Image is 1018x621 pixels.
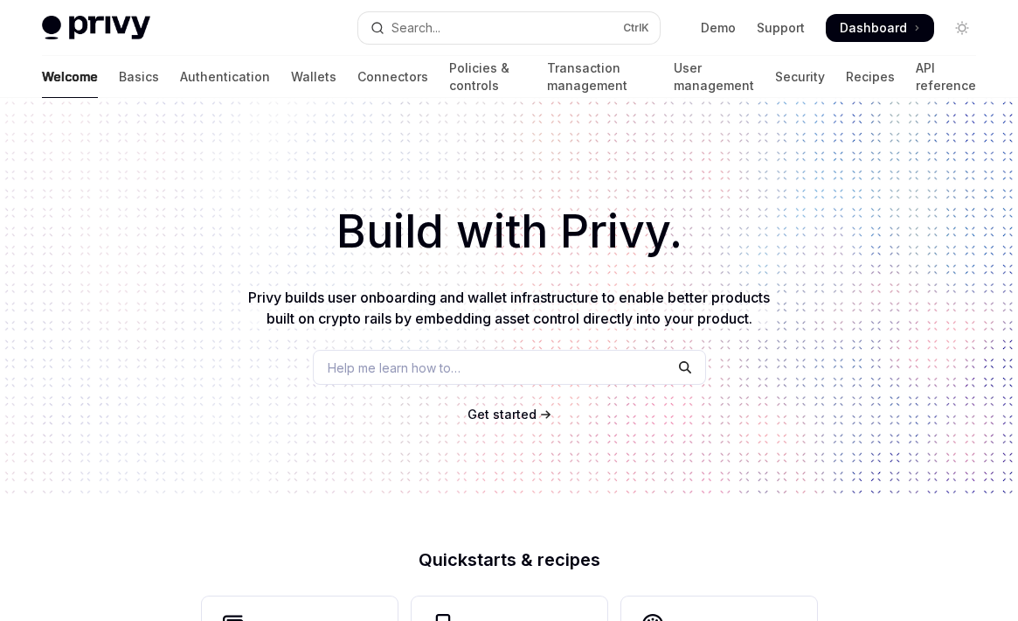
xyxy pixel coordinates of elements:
span: Help me learn how to… [328,359,461,377]
a: Authentication [180,56,270,98]
span: Get started [467,407,537,422]
a: Connectors [357,56,428,98]
a: API reference [916,56,976,98]
a: Get started [467,406,537,423]
a: Policies & controls [449,56,526,98]
a: Wallets [291,56,336,98]
div: Search... [391,17,440,38]
a: Security [775,56,825,98]
button: Toggle dark mode [948,14,976,42]
a: Recipes [846,56,895,98]
a: Basics [119,56,159,98]
h2: Quickstarts & recipes [202,551,817,569]
span: Ctrl K [623,21,649,35]
a: Transaction management [547,56,653,98]
a: Dashboard [826,14,934,42]
button: Open search [358,12,661,44]
a: User management [674,56,754,98]
a: Welcome [42,56,98,98]
span: Dashboard [840,19,907,37]
img: light logo [42,16,150,40]
h1: Build with Privy. [28,198,990,266]
a: Demo [701,19,736,37]
span: Privy builds user onboarding and wallet infrastructure to enable better products built on crypto ... [248,289,770,327]
a: Support [757,19,805,37]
